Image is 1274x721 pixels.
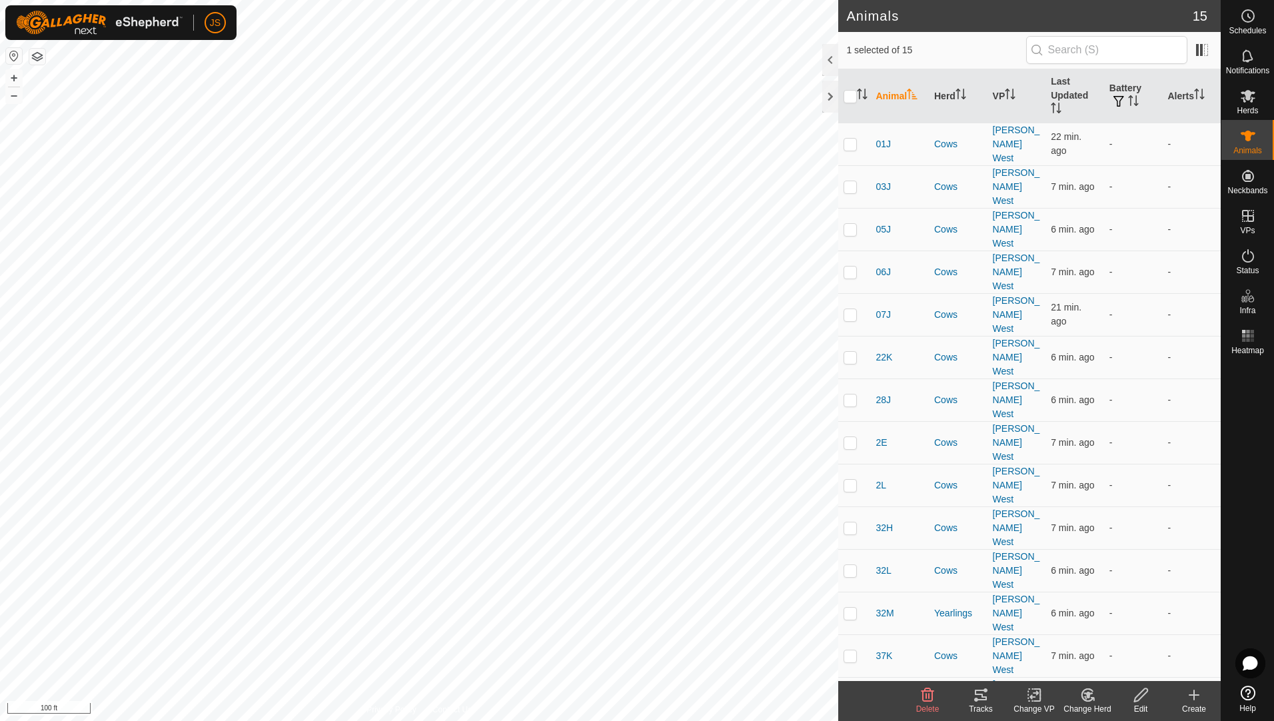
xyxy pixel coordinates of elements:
[1162,634,1221,677] td: -
[1051,131,1081,156] span: Aug 14, 2025, 8:50 PM
[1239,704,1256,712] span: Help
[1051,181,1094,192] span: Aug 14, 2025, 9:05 PM
[6,70,22,86] button: +
[1233,147,1262,155] span: Animals
[929,69,987,123] th: Herd
[1237,107,1258,115] span: Herds
[876,478,886,492] span: 2L
[876,351,892,364] span: 22K
[1162,378,1221,421] td: -
[993,508,1040,547] a: [PERSON_NAME] West
[876,137,891,151] span: 01J
[934,393,982,407] div: Cows
[1104,549,1163,592] td: -
[993,210,1040,249] a: [PERSON_NAME] West
[934,308,982,322] div: Cows
[1104,634,1163,677] td: -
[876,649,892,663] span: 37K
[1162,336,1221,378] td: -
[955,91,966,101] p-sorticon: Activate to sort
[1162,506,1221,549] td: -
[1051,480,1094,490] span: Aug 14, 2025, 9:05 PM
[993,253,1040,291] a: [PERSON_NAME] West
[1162,464,1221,506] td: -
[1104,378,1163,421] td: -
[6,48,22,64] button: Reset Map
[432,704,472,716] a: Contact Us
[993,423,1040,462] a: [PERSON_NAME] West
[1114,703,1167,715] div: Edit
[1045,69,1104,123] th: Last Updated
[1227,187,1267,195] span: Neckbands
[1162,421,1221,464] td: -
[1162,677,1221,720] td: -
[366,704,416,716] a: Privacy Policy
[1104,293,1163,336] td: -
[1104,592,1163,634] td: -
[934,180,982,194] div: Cows
[934,137,982,151] div: Cows
[1051,608,1094,618] span: Aug 14, 2025, 9:05 PM
[1162,251,1221,293] td: -
[1221,680,1274,718] a: Help
[907,91,918,101] p-sorticon: Activate to sort
[1051,522,1094,533] span: Aug 14, 2025, 9:05 PM
[1104,69,1163,123] th: Battery
[993,380,1040,419] a: [PERSON_NAME] West
[1104,336,1163,378] td: -
[6,87,22,103] button: –
[876,265,891,279] span: 06J
[993,338,1040,376] a: [PERSON_NAME] West
[1104,123,1163,165] td: -
[1162,208,1221,251] td: -
[1104,506,1163,549] td: -
[1162,165,1221,208] td: -
[1162,592,1221,634] td: -
[846,43,1025,57] span: 1 selected of 15
[934,351,982,364] div: Cows
[993,551,1040,590] a: [PERSON_NAME] West
[876,308,891,322] span: 07J
[1104,251,1163,293] td: -
[1226,67,1269,75] span: Notifications
[1239,307,1255,315] span: Infra
[1194,91,1205,101] p-sorticon: Activate to sort
[934,478,982,492] div: Cows
[1193,6,1207,26] span: 15
[987,69,1046,123] th: VP
[1240,227,1255,235] span: VPs
[934,521,982,535] div: Cows
[1051,650,1094,661] span: Aug 14, 2025, 9:05 PM
[876,223,891,237] span: 05J
[1061,703,1114,715] div: Change Herd
[1051,105,1061,115] p-sorticon: Activate to sort
[16,11,183,35] img: Gallagher Logo
[993,295,1040,334] a: [PERSON_NAME] West
[1051,302,1081,327] span: Aug 14, 2025, 8:50 PM
[1051,437,1094,448] span: Aug 14, 2025, 9:05 PM
[1051,224,1094,235] span: Aug 14, 2025, 9:05 PM
[846,8,1192,24] h2: Animals
[934,564,982,578] div: Cows
[934,436,982,450] div: Cows
[934,223,982,237] div: Cows
[934,265,982,279] div: Cows
[1005,91,1015,101] p-sorticon: Activate to sort
[1007,703,1061,715] div: Change VP
[876,606,894,620] span: 32M
[1104,208,1163,251] td: -
[993,679,1040,718] a: [PERSON_NAME] West
[993,466,1040,504] a: [PERSON_NAME] West
[993,594,1040,632] a: [PERSON_NAME] West
[934,649,982,663] div: Cows
[1104,421,1163,464] td: -
[934,606,982,620] div: Yearlings
[1051,565,1094,576] span: Aug 14, 2025, 9:05 PM
[1162,293,1221,336] td: -
[876,393,891,407] span: 28J
[954,703,1007,715] div: Tracks
[1162,69,1221,123] th: Alerts
[1167,703,1221,715] div: Create
[876,180,891,194] span: 03J
[876,521,893,535] span: 32H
